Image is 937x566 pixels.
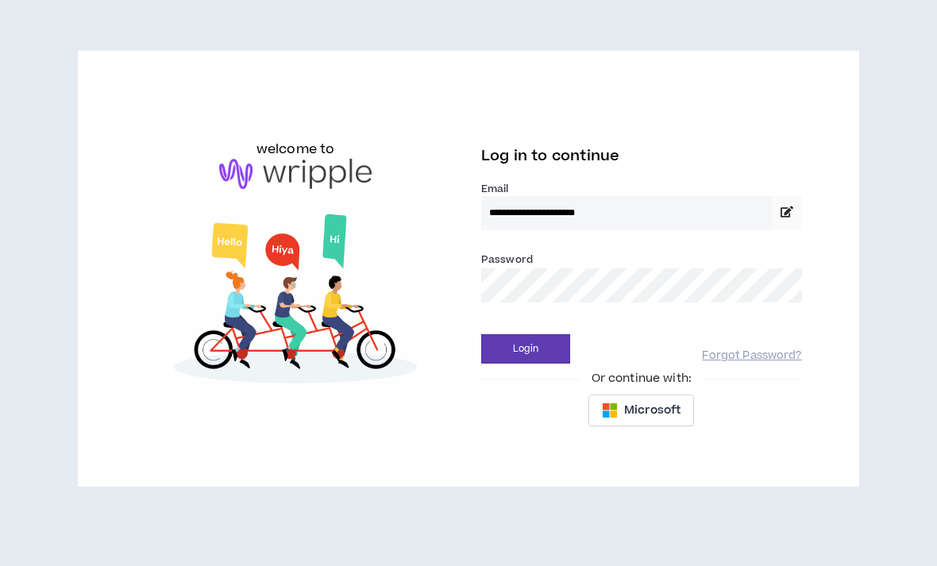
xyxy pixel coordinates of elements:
img: logo-brand.png [219,159,372,189]
img: Welcome to Wripple [135,205,456,399]
a: Forgot Password? [702,348,801,364]
label: Email [481,182,802,196]
span: Or continue with: [580,370,703,387]
button: Login [481,334,570,364]
label: Password [481,252,533,267]
h6: welcome to [256,140,335,159]
button: Microsoft [588,395,694,426]
span: Microsoft [624,402,681,419]
span: Log in to continue [481,146,619,166]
